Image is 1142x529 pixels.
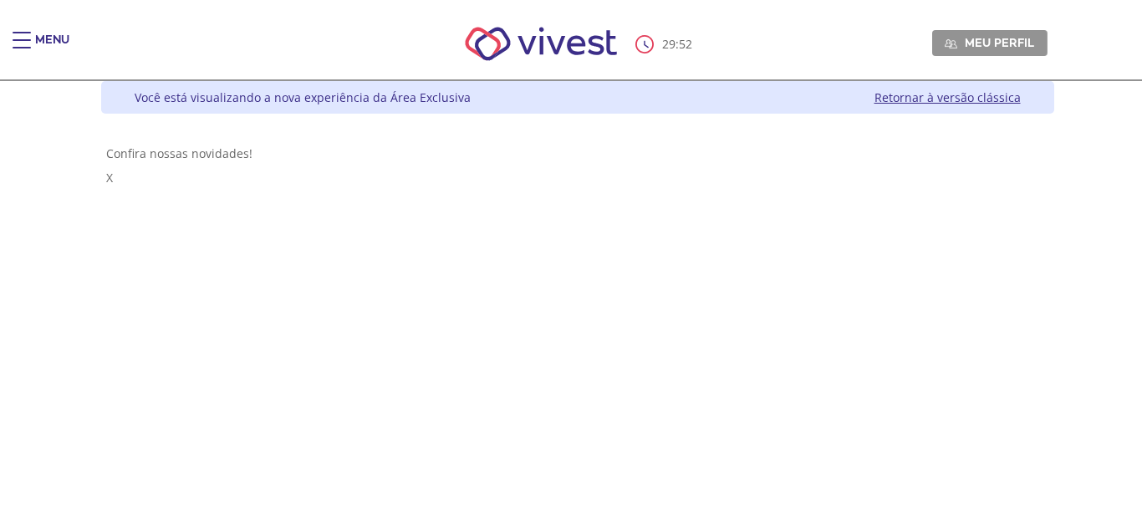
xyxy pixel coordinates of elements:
span: 29 [662,36,676,52]
img: Meu perfil [945,38,957,50]
div: Menu [35,32,69,65]
span: 52 [679,36,692,52]
a: Retornar à versão clássica [874,89,1021,105]
div: Você está visualizando a nova experiência da Área Exclusiva [135,89,471,105]
img: Vivest [446,8,636,79]
div: Confira nossas novidades! [106,145,1049,161]
a: Meu perfil [932,30,1048,55]
div: : [635,35,696,53]
span: Meu perfil [965,35,1034,50]
div: Vivest [89,81,1054,529]
span: X [106,170,113,186]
